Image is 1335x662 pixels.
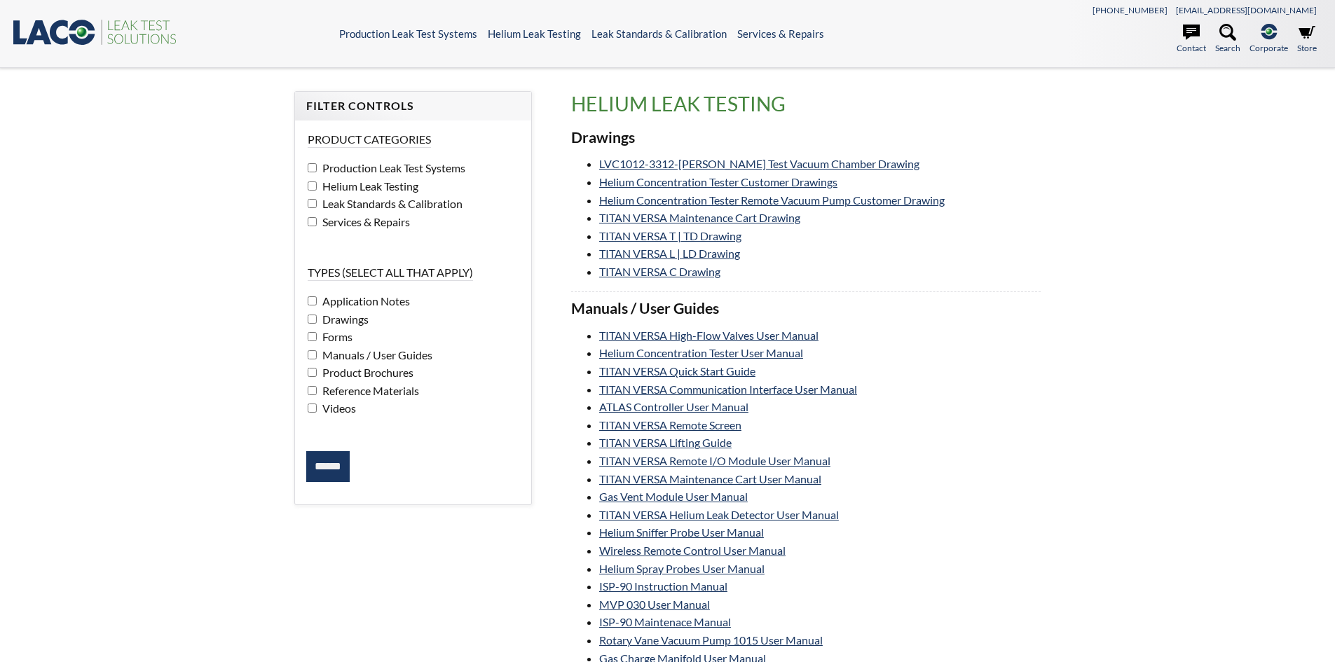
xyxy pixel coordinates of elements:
input: Manuals / User Guides [308,350,317,359]
a: TITAN VERSA Helium Leak Detector User Manual [599,508,839,521]
a: LVC1012-3312-[PERSON_NAME] Test Vacuum Chamber Drawing [599,157,919,170]
h4: Filter Controls [306,99,520,113]
input: Production Leak Test Systems [308,163,317,172]
a: ISP-90 Instruction Manual [599,579,727,593]
input: Drawings [308,315,317,324]
input: Leak Standards & Calibration [308,199,317,208]
a: Store [1297,24,1317,55]
span: Production Leak Test Systems [319,161,465,174]
h3: Manuals / User Guides [571,299,1041,319]
span: Manuals / User Guides [319,348,432,361]
a: TITAN VERSA C Drawing [599,265,720,278]
a: TITAN VERSA Maintenance Cart User Manual [599,472,821,485]
a: Services & Repairs [737,27,824,40]
a: Wireless Remote Control User Manual [599,544,786,557]
a: Contact [1177,24,1206,55]
a: TITAN VERSA Maintenance Cart Drawing [599,211,800,224]
span: Drawings [319,312,369,326]
a: TITAN VERSA T | TD Drawing [599,229,741,242]
span: Reference Materials [319,384,419,397]
a: TITAN VERSA Lifting Guide [599,436,732,449]
a: TITAN VERSA L | LD Drawing [599,247,740,260]
input: Helium Leak Testing [308,181,317,191]
a: TITAN VERSA Remote I/O Module User Manual [599,454,830,467]
span: Videos [319,401,356,415]
a: Gas Vent Module User Manual [599,490,748,503]
a: Helium Concentration Tester Remote Vacuum Pump Customer Drawing [599,193,945,207]
a: Production Leak Test Systems [339,27,477,40]
input: Application Notes [308,296,317,305]
a: Helium Spray Probes User Manual [599,562,765,575]
input: Forms [308,332,317,341]
a: TITAN VERSA High-Flow Valves User Manual [599,329,819,342]
span: Leak Standards & Calibration [319,197,463,210]
span: translation missing: en.product_groups.Helium Leak Testing [571,92,786,116]
span: Services & Repairs [319,215,410,228]
a: [EMAIL_ADDRESS][DOMAIN_NAME] [1176,5,1317,15]
a: MVP 030 User Manual [599,598,710,611]
a: TITAN VERSA Remote Screen [599,418,741,432]
a: Helium Concentration Tester Customer Drawings [599,175,837,188]
a: ISP-90 Maintenace Manual [599,615,731,628]
span: Application Notes [319,294,410,308]
legend: Types (select all that apply) [308,265,473,281]
a: Helium Concentration Tester User Manual [599,346,803,359]
a: [PHONE_NUMBER] [1093,5,1168,15]
span: Product Brochures [319,366,413,379]
h3: Drawings [571,128,1041,148]
a: ATLAS Controller User Manual [599,400,748,413]
a: Rotary Vane Vacuum Pump 1015 User Manual [599,633,823,647]
input: Reference Materials [308,386,317,395]
a: Leak Standards & Calibration [591,27,727,40]
input: Videos [308,404,317,413]
a: Helium Leak Testing [488,27,581,40]
input: Product Brochures [308,368,317,377]
a: TITAN VERSA Communication Interface User Manual [599,382,857,396]
a: Helium Sniffer Probe User Manual [599,525,764,539]
input: Services & Repairs [308,217,317,226]
a: Search [1215,24,1240,55]
legend: Product Categories [308,132,431,148]
span: Forms [319,330,352,343]
a: TITAN VERSA Quick Start Guide [599,364,755,378]
span: Helium Leak Testing [319,179,418,193]
span: Corporate [1250,41,1288,55]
